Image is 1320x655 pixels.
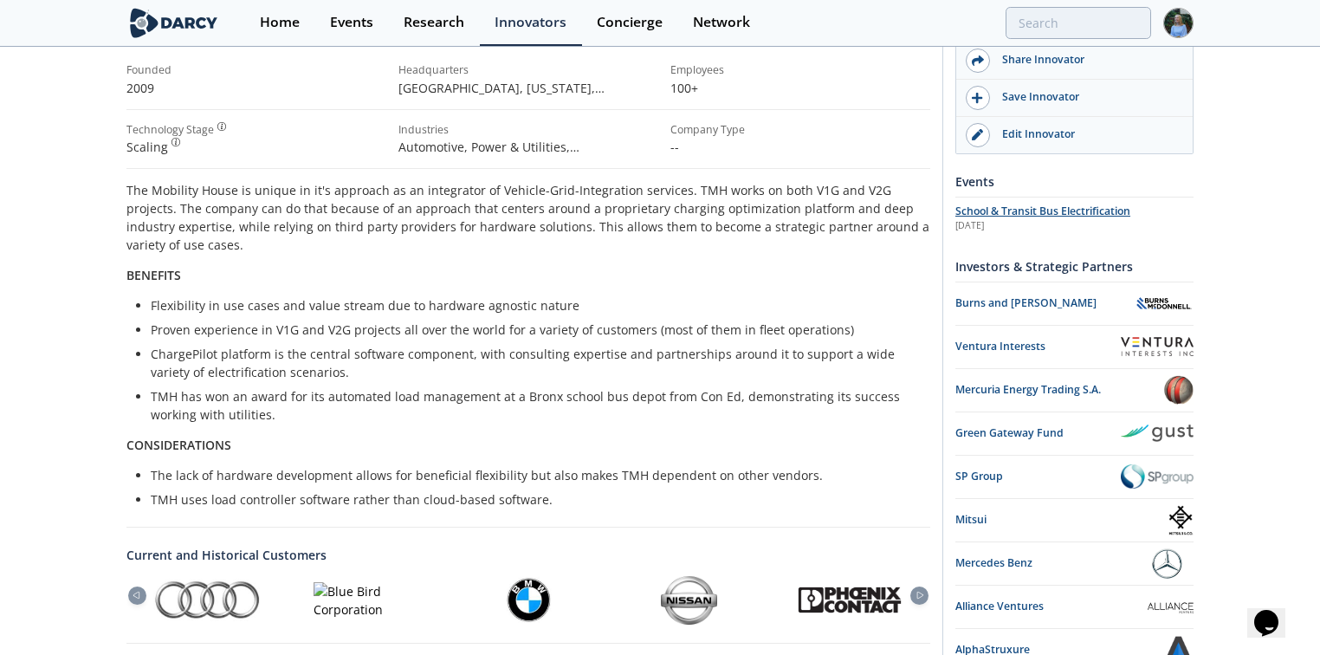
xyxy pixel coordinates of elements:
[126,62,386,78] div: Founded
[1163,8,1194,38] img: Profile
[151,490,918,509] li: TMH uses load controller software rather than cloud-based software.
[693,16,750,29] div: Network
[955,469,1121,484] div: SP Group
[1121,425,1194,442] img: Green Gateway Fund
[955,204,1194,233] a: School & Transit Bus Electrification [DATE]
[151,387,918,424] li: TMH has won an award for its automated load management at a Bronx school bus depot from Con Ed, d...
[151,321,918,339] li: Proven experience in V1G and V2G projects all over the world for a variety of customers (most of ...
[1163,375,1194,405] img: Mercuria Energy Trading S.A.
[171,138,181,147] img: information.svg
[398,79,658,97] p: [GEOGRAPHIC_DATA], [US_STATE] , [GEOGRAPHIC_DATA]
[990,126,1184,142] div: Edit Innovator
[955,219,1194,233] div: [DATE]
[1247,586,1303,638] iframe: chat widget
[314,582,421,619] img: Blue Bird Corporation
[398,122,658,138] div: Industries
[670,79,930,97] p: 100+
[955,462,1194,492] a: SP Group SP Group
[955,382,1163,398] div: Mercuria Energy Trading S.A.
[504,576,553,625] img: BMW
[126,181,930,254] p: The Mobility House is unique in it's approach as an integrator of Vehicle-Grid-Integration servic...
[597,16,663,29] div: Concierge
[955,339,1121,354] div: Ventura Interests
[955,555,1140,571] div: Mercedes Benz
[955,599,1148,614] div: Alliance Ventures
[126,32,930,62] div: About
[1006,7,1151,39] input: Advanced Search
[956,117,1193,153] a: Edit Innovator
[990,89,1184,105] div: Save Innovator
[955,592,1194,622] a: Alliance Ventures Alliance Ventures
[796,585,903,615] img: Phoenix Contact
[955,375,1194,405] a: Mercuria Energy Trading S.A. Mercuria Energy Trading S.A.
[955,505,1194,535] a: Mitsui Mitsui
[1148,592,1194,622] img: Alliance Ventures
[126,437,231,453] strong: CONSIDERATIONS
[990,52,1184,68] div: Share Innovator
[153,579,261,622] img: Audi
[1121,337,1194,355] img: Ventura Interests
[670,122,930,138] div: Company Type
[151,345,918,381] li: ChargePilot platform is the central software component, with consulting expertise and partnership...
[330,16,373,29] div: Events
[955,289,1194,319] a: Burns and [PERSON_NAME] Burns and McDonnell
[1168,505,1194,535] img: Mitsui
[955,548,1194,579] a: Mercedes Benz Mercedes Benz
[404,16,464,29] div: Research
[126,8,221,38] img: logo-wide.svg
[151,296,918,315] li: Flexibility in use cases and value stream due to hardware agnostic nature
[955,425,1121,441] div: Green Gateway Fund
[955,295,1135,311] div: Burns and [PERSON_NAME]
[126,79,386,97] p: 2009
[1121,464,1194,489] img: SP Group
[1135,289,1194,319] img: Burns and McDonnell
[398,139,579,173] span: Automotive, Power & Utilities, Transportation & Logistics
[398,62,658,78] div: Headquarters
[955,512,1168,528] div: Mitsui
[126,122,214,138] div: Technology Stage
[955,166,1194,197] div: Events
[126,267,181,283] strong: BENEFITS
[1140,548,1194,579] img: Mercedes Benz
[151,466,918,484] li: The lack of hardware development allows for beneficial flexibility but also makes TMH dependent o...
[670,138,930,156] p: --
[495,16,566,29] div: Innovators
[661,576,717,625] img: NIssan Motor Corporation
[217,122,227,132] img: information.svg
[955,418,1194,449] a: Green Gateway Fund Green Gateway Fund
[955,251,1194,282] div: Investors & Strategic Partners
[955,204,1130,218] span: School & Transit Bus Electrification
[260,16,300,29] div: Home
[670,62,930,78] div: Employees
[126,546,930,564] a: Current and Historical Customers
[126,138,386,156] div: Scaling
[956,80,1193,117] button: Save Innovator
[955,332,1194,362] a: Ventura Interests Ventura Interests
